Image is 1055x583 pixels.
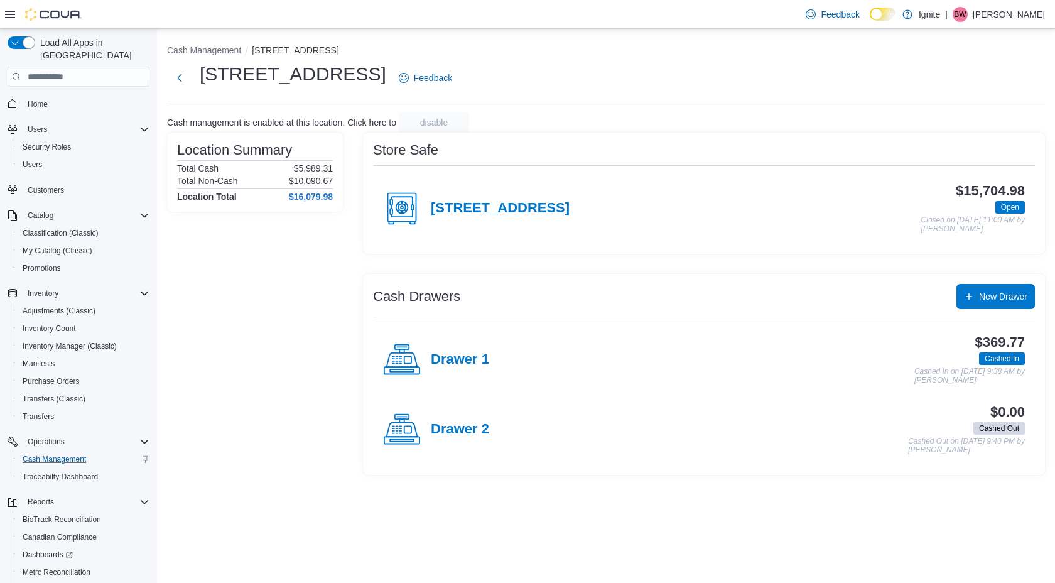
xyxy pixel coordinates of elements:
[252,45,338,55] button: [STREET_ADDRESS]
[23,142,71,152] span: Security Roles
[23,182,149,198] span: Customers
[23,160,42,170] span: Users
[18,321,149,336] span: Inventory Count
[23,286,149,301] span: Inventory
[177,163,219,173] h6: Total Cash
[431,352,489,368] h4: Drawer 1
[23,567,90,577] span: Metrc Reconciliation
[23,122,149,137] span: Users
[177,192,237,202] h4: Location Total
[167,117,396,128] p: Cash management is enabled at this location. Click here to
[18,374,149,389] span: Purchase Orders
[23,122,52,137] button: Users
[18,565,149,580] span: Metrc Reconciliation
[18,547,78,562] a: Dashboards
[289,176,333,186] p: $10,090.67
[28,99,48,109] span: Home
[13,156,154,173] button: Users
[23,95,149,111] span: Home
[979,423,1019,434] span: Cashed Out
[13,450,154,468] button: Cash Management
[23,208,149,223] span: Catalog
[394,65,457,90] a: Feedback
[23,376,80,386] span: Purchase Orders
[23,183,69,198] a: Customers
[13,224,154,242] button: Classification (Classic)
[18,469,149,484] span: Traceabilty Dashboard
[18,303,100,319] a: Adjustments (Classic)
[13,564,154,581] button: Metrc Reconciliation
[18,469,103,484] a: Traceabilty Dashboard
[3,94,154,112] button: Home
[23,434,70,449] button: Operations
[28,124,47,134] span: Users
[18,547,149,562] span: Dashboards
[18,139,149,155] span: Security Roles
[979,290,1027,303] span: New Drawer
[13,373,154,390] button: Purchase Orders
[13,511,154,528] button: BioTrack Reconciliation
[953,7,968,22] div: Betty Wilson
[908,437,1025,454] p: Cashed Out on [DATE] 9:40 PM by [PERSON_NAME]
[23,454,86,464] span: Cash Management
[919,7,940,22] p: Ignite
[18,321,81,336] a: Inventory Count
[18,452,91,467] a: Cash Management
[973,422,1025,435] span: Cashed Out
[28,185,64,195] span: Customers
[18,356,149,371] span: Manifests
[18,565,95,580] a: Metrc Reconciliation
[23,306,95,316] span: Adjustments (Classic)
[167,44,1045,59] nav: An example of EuiBreadcrumbs
[18,452,149,467] span: Cash Management
[13,138,154,156] button: Security Roles
[23,411,54,422] span: Transfers
[979,352,1025,365] span: Cashed In
[23,472,98,482] span: Traceabilty Dashboard
[23,515,101,525] span: BioTrack Reconciliation
[801,2,864,27] a: Feedback
[18,243,149,258] span: My Catalog (Classic)
[13,528,154,546] button: Canadian Compliance
[990,405,1025,420] h3: $0.00
[954,7,966,22] span: BW
[921,216,1025,233] p: Closed on [DATE] 11:00 AM by [PERSON_NAME]
[985,353,1019,364] span: Cashed In
[373,289,460,304] h3: Cash Drawers
[13,242,154,259] button: My Catalog (Classic)
[18,356,60,371] a: Manifests
[420,116,448,129] span: disable
[18,512,106,527] a: BioTrack Reconciliation
[373,143,438,158] h3: Store Safe
[18,409,149,424] span: Transfers
[18,391,90,406] a: Transfers (Classic)
[414,72,452,84] span: Feedback
[18,157,47,172] a: Users
[3,207,154,224] button: Catalog
[23,394,85,404] span: Transfers (Classic)
[13,302,154,320] button: Adjustments (Classic)
[3,285,154,302] button: Inventory
[18,374,85,389] a: Purchase Orders
[18,409,59,424] a: Transfers
[431,200,570,217] h4: [STREET_ADDRESS]
[3,121,154,138] button: Users
[13,337,154,355] button: Inventory Manager (Classic)
[1001,202,1019,213] span: Open
[914,368,1025,384] p: Cashed In on [DATE] 9:38 AM by [PERSON_NAME]
[289,192,333,202] h4: $16,079.98
[23,359,55,369] span: Manifests
[28,437,65,447] span: Operations
[18,261,66,276] a: Promotions
[18,139,76,155] a: Security Roles
[18,243,97,258] a: My Catalog (Classic)
[18,530,102,545] a: Canadian Compliance
[23,532,97,542] span: Canadian Compliance
[177,176,238,186] h6: Total Non-Cash
[821,8,859,21] span: Feedback
[13,320,154,337] button: Inventory Count
[23,228,99,238] span: Classification (Classic)
[18,157,149,172] span: Users
[294,163,333,173] p: $5,989.31
[23,494,149,509] span: Reports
